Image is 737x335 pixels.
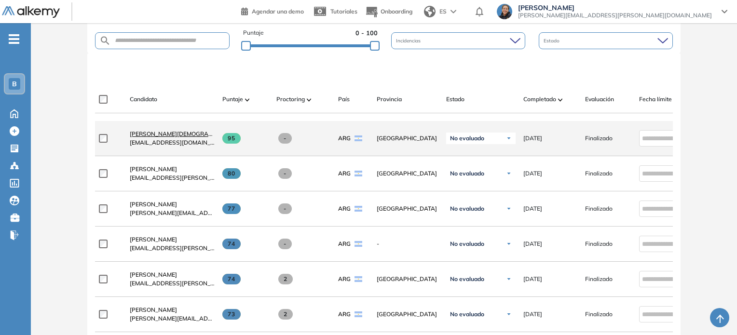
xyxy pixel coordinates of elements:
[355,135,362,141] img: ARG
[130,209,215,217] span: [PERSON_NAME][EMAIL_ADDRESS][DOMAIN_NAME]
[338,134,351,143] span: ARG
[245,98,250,101] img: [missing "en.ARROW_ALT" translation]
[377,169,438,178] span: [GEOGRAPHIC_DATA]
[278,133,292,144] span: -
[585,169,613,178] span: Finalizado
[523,169,542,178] span: [DATE]
[396,37,423,44] span: Incidencias
[523,134,542,143] span: [DATE]
[585,204,613,213] span: Finalizado
[9,38,19,40] i: -
[355,311,362,317] img: ARG
[391,32,525,49] div: Incidencias
[278,309,293,320] span: 2
[450,275,484,283] span: No evaluado
[450,310,484,318] span: No evaluado
[355,28,378,38] span: 0 - 100
[130,138,215,147] span: [EMAIL_ADDRESS][DOMAIN_NAME]
[450,205,484,213] span: No evaluado
[377,134,438,143] span: [GEOGRAPHIC_DATA]
[307,98,312,101] img: [missing "en.ARROW_ALT" translation]
[518,4,712,12] span: [PERSON_NAME]
[222,133,241,144] span: 95
[130,174,215,182] span: [EMAIL_ADDRESS][PERSON_NAME][DOMAIN_NAME]
[241,5,304,16] a: Agendar una demo
[278,203,292,214] span: -
[506,171,512,176] img: Ícono de flecha
[338,204,351,213] span: ARG
[585,134,613,143] span: Finalizado
[585,95,614,104] span: Evaluación
[381,8,412,15] span: Onboarding
[130,244,215,253] span: [EMAIL_ADDRESS][PERSON_NAME][DOMAIN_NAME]
[544,37,561,44] span: Estado
[518,12,712,19] span: [PERSON_NAME][EMAIL_ADDRESS][PERSON_NAME][DOMAIN_NAME]
[450,10,456,13] img: arrow
[278,239,292,249] span: -
[450,240,484,248] span: No evaluado
[243,28,264,38] span: Puntaje
[338,240,351,248] span: ARG
[130,270,215,279] a: [PERSON_NAME]
[130,306,177,313] span: [PERSON_NAME]
[278,274,293,284] span: 2
[130,200,215,209] a: [PERSON_NAME]
[377,95,402,104] span: Provincia
[377,275,438,283] span: [GEOGRAPHIC_DATA]
[365,1,412,22] button: Onboarding
[338,95,350,104] span: País
[450,170,484,177] span: No evaluado
[130,271,177,278] span: [PERSON_NAME]
[130,95,157,104] span: Candidato
[523,240,542,248] span: [DATE]
[450,134,484,142] span: No evaluado
[330,8,357,15] span: Tutoriales
[585,275,613,283] span: Finalizado
[130,130,242,137] span: [PERSON_NAME][DEMOGRAPHIC_DATA]
[222,203,241,214] span: 77
[355,276,362,282] img: ARG
[639,95,672,104] span: Fecha límite
[130,165,215,174] a: [PERSON_NAME]
[506,241,512,247] img: Ícono de flecha
[278,168,292,179] span: -
[252,8,304,15] span: Agendar una demo
[338,310,351,319] span: ARG
[506,206,512,212] img: Ícono de flecha
[377,240,438,248] span: -
[523,275,542,283] span: [DATE]
[222,95,243,104] span: Puntaje
[523,310,542,319] span: [DATE]
[355,206,362,212] img: ARG
[130,130,215,138] a: [PERSON_NAME][DEMOGRAPHIC_DATA]
[355,171,362,176] img: ARG
[222,309,241,320] span: 73
[506,135,512,141] img: Ícono de flecha
[338,169,351,178] span: ARG
[523,204,542,213] span: [DATE]
[377,204,438,213] span: [GEOGRAPHIC_DATA]
[222,239,241,249] span: 74
[377,310,438,319] span: [GEOGRAPHIC_DATA]
[355,241,362,247] img: ARG
[276,95,305,104] span: Proctoring
[338,275,351,283] span: ARG
[130,201,177,208] span: [PERSON_NAME]
[506,311,512,317] img: Ícono de flecha
[222,274,241,284] span: 74
[424,6,436,17] img: world
[506,276,512,282] img: Ícono de flecha
[222,168,241,179] span: 80
[558,98,563,101] img: [missing "en.ARROW_ALT" translation]
[130,306,215,314] a: [PERSON_NAME]
[130,165,177,173] span: [PERSON_NAME]
[130,235,215,244] a: [PERSON_NAME]
[130,279,215,288] span: [EMAIL_ADDRESS][PERSON_NAME][DOMAIN_NAME]
[585,240,613,248] span: Finalizado
[12,80,17,88] span: B
[2,6,60,18] img: Logo
[130,314,215,323] span: [PERSON_NAME][EMAIL_ADDRESS][DOMAIN_NAME]
[523,95,556,104] span: Completado
[446,95,464,104] span: Estado
[130,236,177,243] span: [PERSON_NAME]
